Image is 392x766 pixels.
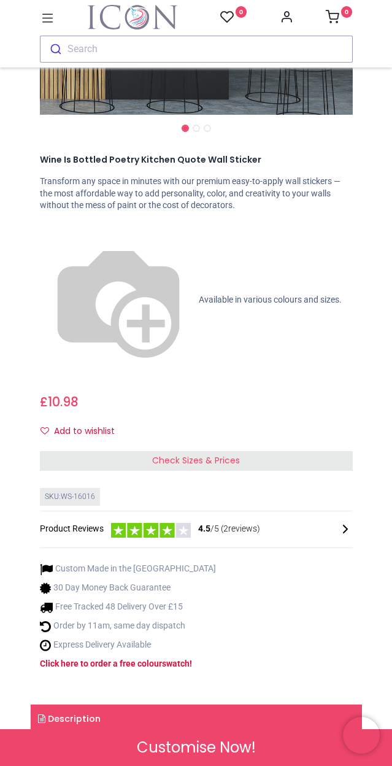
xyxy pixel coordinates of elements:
a: ! [190,659,192,668]
a: Click here to order a free colour [40,659,162,668]
img: Icon Wall Stickers [88,5,177,29]
a: swatch [162,659,190,668]
sup: 0 [236,6,247,18]
span: /5 ( 2 reviews) [198,523,260,535]
li: Express Delivery Available [40,639,353,652]
span: Customise Now! [137,737,256,758]
button: Search [40,36,353,63]
span: 4.5 [198,524,210,533]
li: 30 Day Money Back Guarantee [40,582,353,595]
a: 0 [326,14,353,23]
button: Add to wishlistAdd to wishlist [40,421,125,442]
li: Custom Made in the [GEOGRAPHIC_DATA] [40,563,353,576]
a: Description [31,705,362,733]
p: Transform any space in minutes with our premium easy-to-apply wall stickers — the most affordable... [40,176,353,212]
li: Order by 11am, same day dispatch [40,620,353,633]
sup: 0 [341,6,353,18]
a: 0 [220,10,247,25]
div: SKU: WS-16016 [40,488,100,506]
li: Free Tracked 48 Delivery Over £15 [40,601,353,614]
span: Check Sizes & Prices [152,454,240,466]
span: Available in various colours and sizes. [199,295,342,304]
span: £ [40,393,79,411]
a: Logo of Icon Wall Stickers [88,5,177,29]
a: Account Info [280,14,293,23]
span: 10.98 [48,393,79,411]
i: Add to wishlist [40,427,49,435]
h1: Wine Is Bottled Poetry Kitchen Quote Wall Sticker [40,154,353,166]
iframe: Brevo live chat [343,717,380,754]
img: color-wheel.png [40,222,197,379]
div: Product Reviews [40,521,353,538]
div: Search [67,44,98,54]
